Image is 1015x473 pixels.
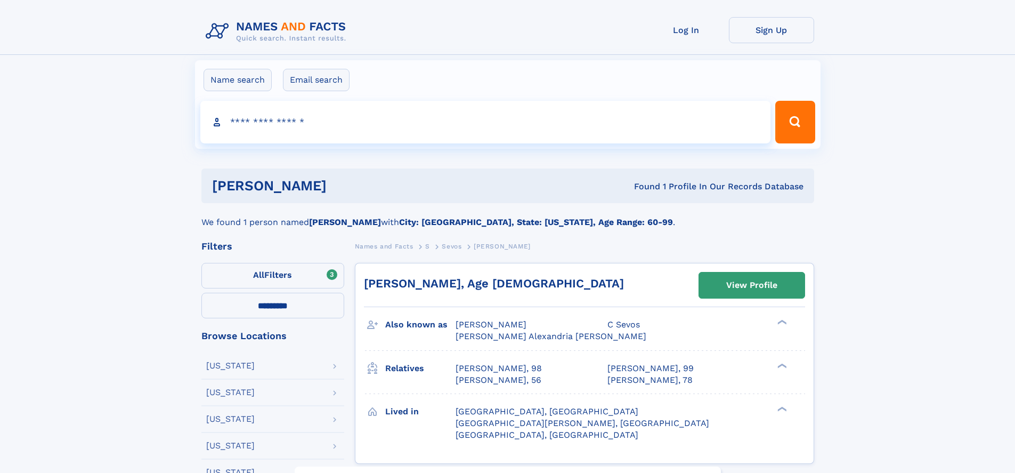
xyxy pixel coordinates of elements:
img: Logo Names and Facts [201,17,355,46]
a: [PERSON_NAME], 78 [607,374,693,386]
a: View Profile [699,272,805,298]
a: Sevos [442,239,461,253]
span: [PERSON_NAME] [474,243,531,250]
div: View Profile [726,273,777,298]
a: Sign Up [729,17,814,43]
div: Filters [201,242,344,251]
a: S [425,239,430,253]
h3: Also known as [385,316,456,334]
span: S [425,243,430,250]
span: [GEOGRAPHIC_DATA][PERSON_NAME], [GEOGRAPHIC_DATA] [456,418,709,428]
b: [PERSON_NAME] [309,217,381,227]
span: Sevos [442,243,461,250]
div: We found 1 person named with . [201,203,814,229]
span: C Sevos [607,319,640,330]
b: City: [GEOGRAPHIC_DATA], State: [US_STATE], Age Range: 60-99 [399,217,673,227]
h3: Relatives [385,359,456,378]
label: Email search [283,69,350,91]
div: ❯ [775,405,787,412]
div: Found 1 Profile In Our Records Database [480,181,803,193]
span: [GEOGRAPHIC_DATA], [GEOGRAPHIC_DATA] [456,430,638,440]
span: [GEOGRAPHIC_DATA], [GEOGRAPHIC_DATA] [456,406,638,416]
button: Search Button [775,101,815,143]
div: ❯ [775,362,787,369]
div: [US_STATE] [206,388,255,397]
span: All [253,270,264,280]
a: [PERSON_NAME], Age [DEMOGRAPHIC_DATA] [364,277,624,290]
a: Log In [644,17,729,43]
a: [PERSON_NAME], 98 [456,363,542,374]
div: [US_STATE] [206,362,255,370]
label: Name search [204,69,272,91]
h3: Lived in [385,403,456,421]
a: [PERSON_NAME], 99 [607,363,694,374]
a: [PERSON_NAME], 56 [456,374,541,386]
span: [PERSON_NAME] Alexandria [PERSON_NAME] [456,331,646,341]
input: search input [200,101,771,143]
label: Filters [201,263,344,288]
h1: [PERSON_NAME] [212,179,481,193]
a: Names and Facts [355,239,413,253]
div: [US_STATE] [206,415,255,423]
div: [US_STATE] [206,442,255,450]
span: [PERSON_NAME] [456,319,526,330]
div: Browse Locations [201,331,344,341]
div: ❯ [775,319,787,326]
